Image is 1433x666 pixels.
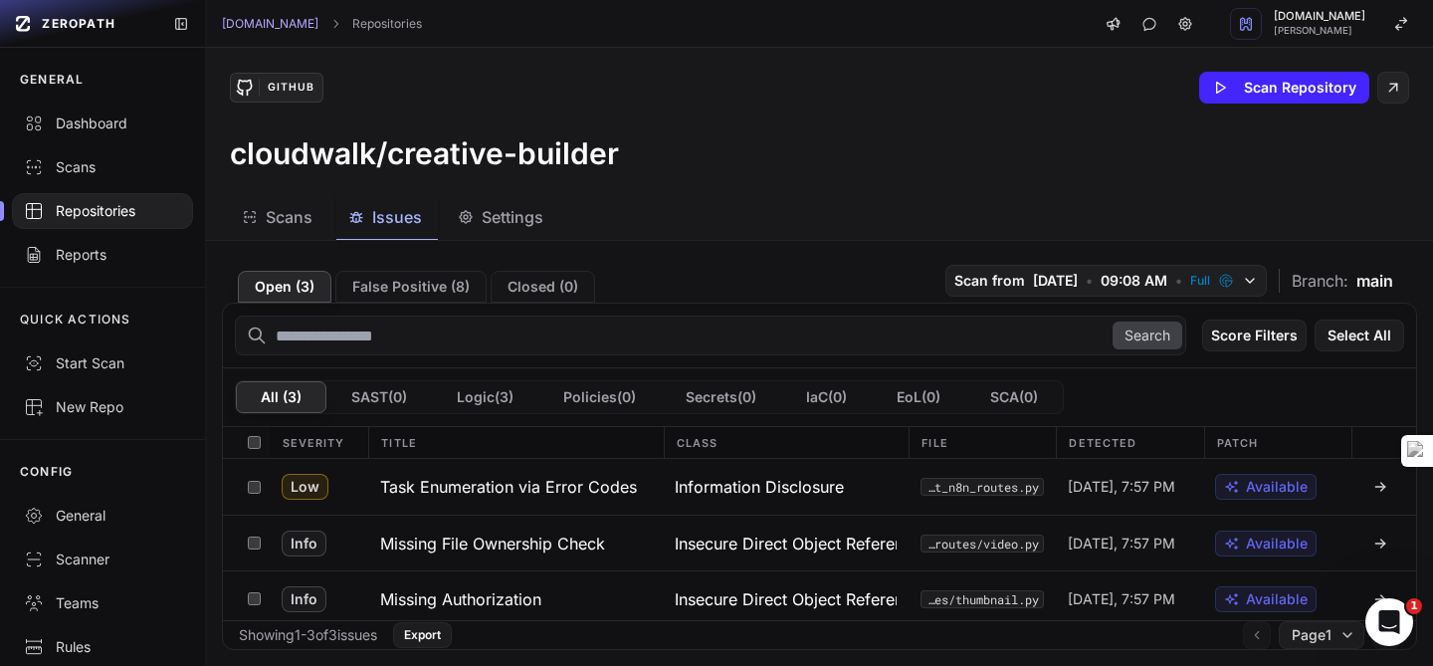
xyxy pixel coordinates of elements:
span: Info [282,586,326,612]
div: Teams [24,593,181,613]
div: General [24,506,181,526]
div: Patch [1204,427,1351,458]
button: Closed (0) [491,271,595,303]
div: Start Scan [24,353,181,373]
span: Insecure Direct Object Reference (IDOR) [675,532,897,555]
span: Available [1246,589,1308,609]
span: [DOMAIN_NAME] [1274,11,1365,22]
button: False Positive (8) [335,271,487,303]
div: Reports [24,245,181,265]
span: Scan from [954,271,1025,291]
div: Low Task Enumeration via Error Codes Information Disclosure tests/routes/test_n8n_routes.py [DATE... [223,459,1416,515]
div: Info Missing File Ownership Check Insecure Direct Object Reference (IDOR) src/routes/video.py [DA... [223,515,1416,570]
button: tests/routes/test_n8n_routes.py [921,478,1044,496]
span: Low [282,474,328,500]
button: SCA(0) [965,381,1063,413]
span: Insecure Direct Object Reference (IDOR) [675,587,897,611]
button: Select All [1315,320,1404,351]
button: Missing File Ownership Check [368,516,663,570]
span: Information Disclosure [675,475,844,499]
button: Secrets(0) [661,381,781,413]
span: [DATE], 7:57 PM [1068,477,1175,497]
p: GENERAL [20,72,84,88]
svg: chevron right, [328,17,342,31]
div: Severity [271,427,369,458]
span: Page 1 [1292,625,1331,645]
button: Policies(0) [538,381,661,413]
p: CONFIG [20,464,73,480]
a: Repositories [352,16,422,32]
h3: Missing File Ownership Check [380,532,605,555]
div: Info Missing Authorization Insecure Direct Object Reference (IDOR) src/routes/thumbnail.py [DATE]... [223,570,1416,626]
span: • [1086,271,1093,291]
button: Scan from [DATE] • 09:08 AM • Full [945,265,1267,297]
div: File [909,427,1056,458]
span: • [1175,271,1182,291]
button: src/routes/video.py [921,535,1044,553]
button: All (3) [236,381,326,413]
button: SAST(0) [326,381,432,413]
div: GitHub [259,79,322,97]
span: [DATE] [1033,271,1078,291]
div: New Repo [24,397,181,417]
span: Full [1190,273,1210,289]
p: QUICK ACTIONS [20,312,131,328]
h3: Task Enumeration via Error Codes [380,475,637,499]
div: Scanner [24,550,181,569]
button: Open (3) [238,271,331,303]
span: ZEROPATH [42,16,115,32]
span: Branch: [1292,269,1348,293]
span: Info [282,531,326,556]
button: Scan Repository [1199,72,1369,104]
button: Page1 [1279,621,1364,649]
a: ZEROPATH [8,8,157,40]
nav: breadcrumb [222,16,422,32]
div: Rules [24,637,181,657]
div: Title [368,427,663,458]
span: Scans [266,205,312,229]
div: Dashboard [24,113,181,133]
span: 1 [1406,598,1422,614]
span: [DATE], 7:57 PM [1068,534,1175,554]
button: Logic(3) [432,381,538,413]
div: Showing 1 - 3 of 3 issues [239,625,377,645]
span: Available [1246,477,1308,497]
span: main [1356,269,1393,293]
button: Score Filters [1202,320,1307,351]
div: Detected [1056,427,1203,458]
span: [DATE], 7:57 PM [1068,589,1175,609]
span: Available [1246,534,1308,554]
button: Task Enumeration via Error Codes [368,459,663,515]
h3: cloudwalk/creative-builder [230,135,619,171]
div: Scans [24,157,181,177]
a: [DOMAIN_NAME] [222,16,318,32]
iframe: Intercom live chat [1365,598,1413,646]
span: 09:08 AM [1101,271,1167,291]
button: EoL(0) [872,381,965,413]
span: [PERSON_NAME] [1274,26,1365,36]
div: Class [664,427,910,458]
span: Settings [482,205,543,229]
button: Missing Authorization [368,571,663,626]
button: src/routes/thumbnail.py [921,590,1044,608]
button: Search [1113,322,1182,349]
div: Repositories [24,201,181,221]
h3: Missing Authorization [380,587,541,611]
button: IaC(0) [781,381,872,413]
span: Issues [372,205,422,229]
button: Export [393,622,452,648]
